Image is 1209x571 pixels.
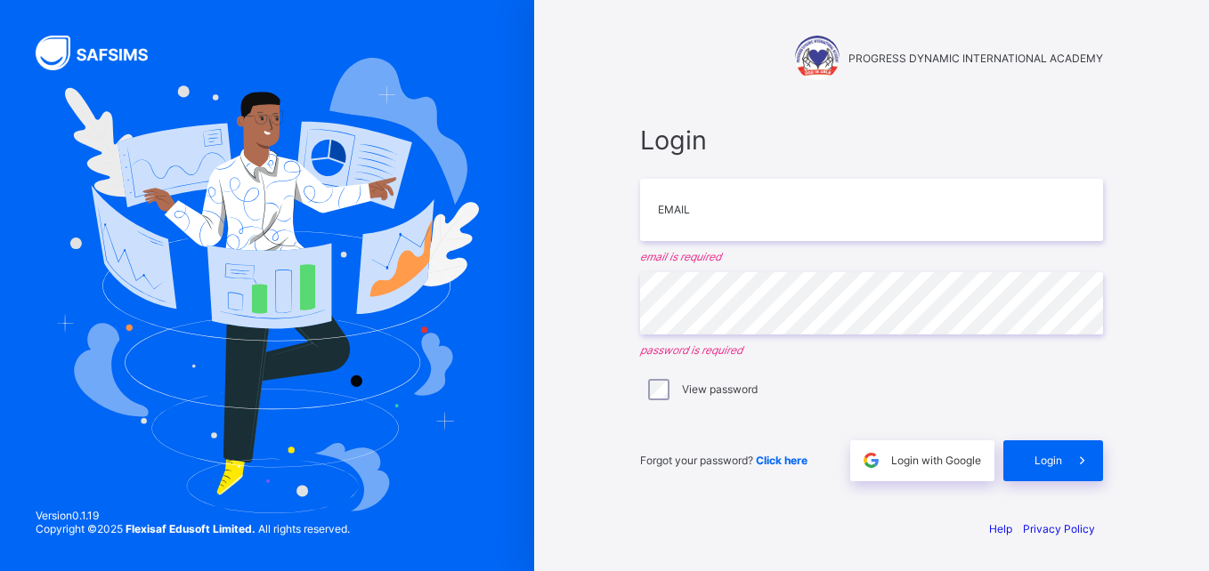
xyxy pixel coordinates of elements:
em: email is required [640,250,1103,263]
img: Hero Image [55,58,479,513]
span: Login [1035,454,1062,467]
img: google.396cfc9801f0270233282035f929180a.svg [861,450,881,470]
span: PROGRESS DYNAMIC INTERNATIONAL ACADEMY [848,52,1103,65]
label: View password [682,382,758,396]
span: Version 0.1.19 [36,509,350,522]
span: Forgot your password? [640,454,807,467]
span: Login [640,125,1103,156]
span: Copyright © 2025 All rights reserved. [36,522,350,535]
a: Help [989,522,1012,535]
a: Privacy Policy [1023,522,1095,535]
span: Login with Google [891,454,981,467]
em: password is required [640,343,1103,357]
a: Click here [756,454,807,467]
img: SAFSIMS Logo [36,36,169,70]
strong: Flexisaf Edusoft Limited. [126,522,256,535]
